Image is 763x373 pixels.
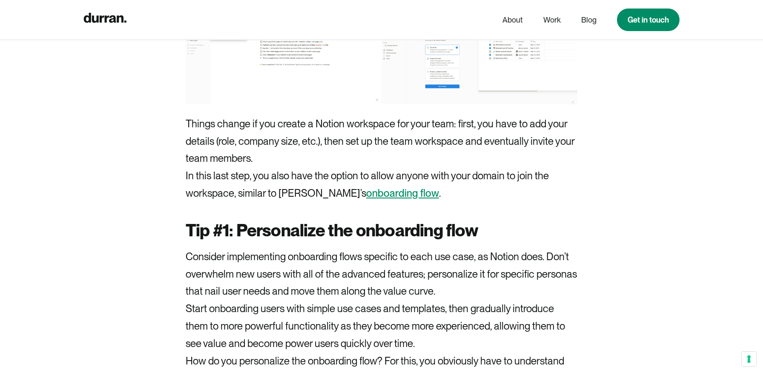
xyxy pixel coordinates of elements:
[186,115,577,202] p: Things change if you create a Notion workspace for your team: first, you have to add your details...
[366,187,439,199] a: onboarding flow
[617,9,680,31] a: Get in touch
[543,12,561,28] a: Work
[502,12,523,28] a: About
[186,248,577,300] p: Consider implementing onboarding flows specific to each use case, as Notion does. Don’t overwhelm...
[83,11,126,29] a: home
[742,352,756,366] button: Your consent preferences for tracking technologies
[581,12,597,28] a: Blog
[186,220,478,241] strong: Tip #1: Personalize the onboarding flow
[186,300,577,352] p: Start onboarding users with simple use cases and templates, then gradually introduce them to more...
